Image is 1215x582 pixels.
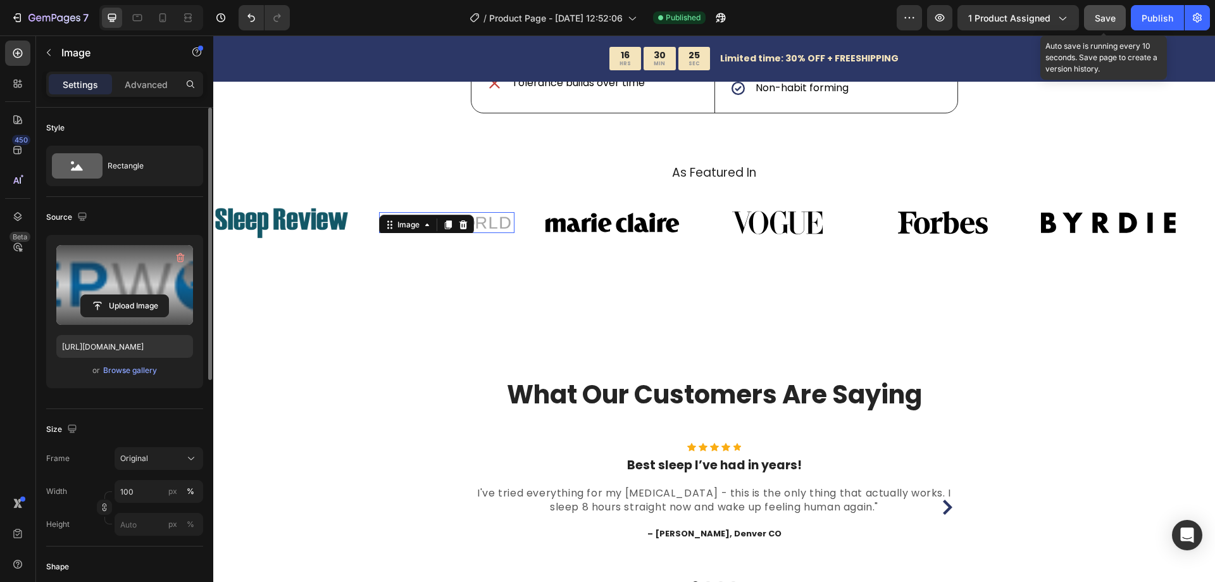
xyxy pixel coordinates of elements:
[489,11,623,25] span: Product Page - [DATE] 12:52:06
[5,5,94,30] button: 7
[120,453,148,464] span: Original
[125,78,168,91] p: Advanced
[483,11,487,25] span: /
[666,12,701,23] span: Published
[183,517,198,532] button: px
[168,519,177,530] div: px
[497,162,632,212] img: gempages_585148150625338002-4a673cb5-c5b6-420c-a973-ff62bddfff55.svg
[12,135,30,145] div: 450
[165,484,180,499] button: %
[1172,520,1202,550] div: Open Intercom Messenger
[63,78,98,91] p: Settings
[213,35,1215,582] iframe: To enrich screen reader interactions, please activate Accessibility in Grammarly extension settings
[92,363,100,378] span: or
[166,177,301,198] img: gempages_585148150625338002-91b70b1e-7c7a-4b31-a290-26da4690db3e.png
[828,163,963,212] img: gempages_585148150625338002-775445dd-96b4-4f2b-bdbb-65f3f0a1e183.svg
[9,129,992,147] h2: As Featured In
[46,486,67,497] label: Width
[724,462,744,482] button: Carousel Next Arrow
[239,5,290,30] div: Undo/Redo
[123,343,880,376] p: What Our Customers Are Saying
[504,546,511,554] button: Dot
[80,294,169,317] button: Upload Image
[1142,11,1173,25] div: Publish
[183,484,198,499] button: px
[1,172,135,203] img: gempages_585148150625338002-e7f4d556-1721-4892-b630-ed129949c7bc.png
[46,209,90,226] div: Source
[46,519,70,530] label: Height
[108,151,185,180] div: Rectangle
[165,517,180,532] button: %
[968,11,1050,25] span: 1 product assigned
[516,546,524,554] button: Dot
[491,546,499,554] button: Dot
[46,453,70,464] label: Frame
[182,184,209,195] div: Image
[542,45,635,60] span: Non-habit forming
[56,335,193,358] input: https://example.com/image.jpg
[249,492,753,505] p: – [PERSON_NAME], Denver CO
[115,480,203,503] input: px%
[46,421,80,438] div: Size
[249,451,753,479] p: I've tried everything for my [MEDICAL_DATA] - this is the only thing that actually works. I sleep...
[115,447,203,470] button: Original
[1084,5,1126,30] button: Save
[61,45,169,60] p: Image
[103,364,158,377] button: Browse gallery
[332,162,466,212] img: gempages_585148150625338002-fc0582c7-fd5b-410c-85b8-83fabdb13066.svg
[662,162,797,212] img: gempages_585148150625338002-e1abf7e0-436d-456c-93fb-6e0f76113c78.svg
[478,546,486,554] button: Dot
[248,421,754,440] h3: Best sleep I’ve had in years!
[83,10,89,25] p: 7
[299,40,432,54] span: Tolerance builds over time
[187,486,194,497] div: %
[957,5,1079,30] button: 1 product assigned
[1131,5,1184,30] button: Publish
[103,365,157,376] div: Browse gallery
[9,232,30,242] div: Beta
[46,561,69,573] div: Shape
[168,486,177,497] div: px
[187,519,194,530] div: %
[115,513,203,536] input: px%
[1095,13,1116,23] span: Save
[46,122,65,134] div: Style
